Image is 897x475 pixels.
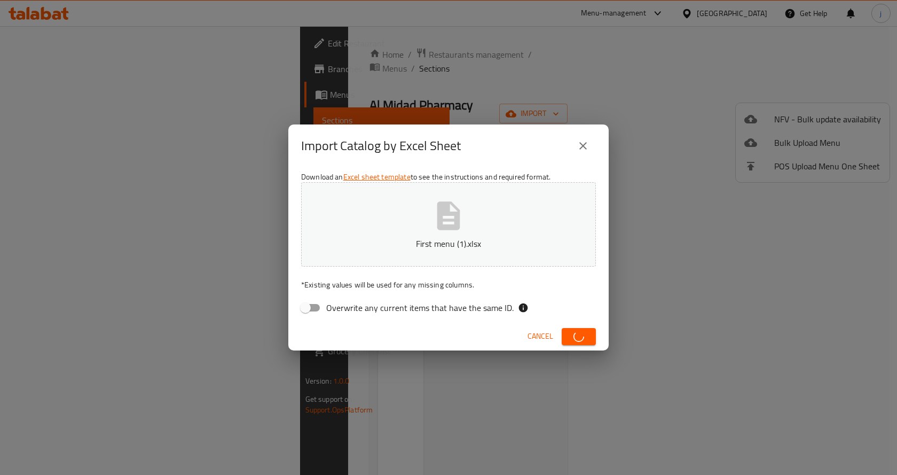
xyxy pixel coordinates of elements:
button: First menu (1).xlsx [301,182,596,267]
span: Cancel [528,330,553,343]
p: First menu (1).xlsx [318,237,579,250]
span: Overwrite any current items that have the same ID. [326,301,514,314]
button: close [570,133,596,159]
button: Cancel [523,326,557,346]
a: Excel sheet template [343,170,411,184]
p: Existing values will be used for any missing columns. [301,279,596,290]
h2: Import Catalog by Excel Sheet [301,137,461,154]
div: Download an to see the instructions and required format. [288,167,609,322]
svg: If the overwrite option isn't selected, then the items that match an existing ID will be ignored ... [518,302,529,313]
